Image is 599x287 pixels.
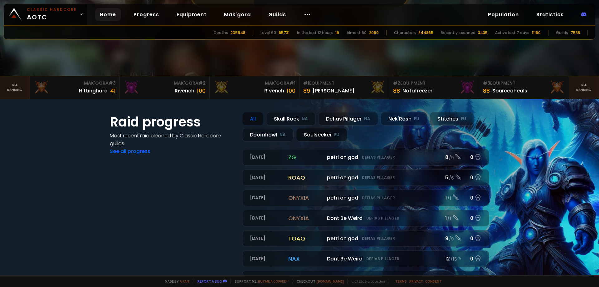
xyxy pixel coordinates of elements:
span: Checkout [293,279,344,284]
span: Support me, [231,279,289,284]
div: Guilds [556,30,568,36]
a: Seeranking [569,76,599,99]
a: #3Equipment88Sourceoheals [479,76,569,99]
a: Population [483,8,524,21]
a: Progress [129,8,164,21]
div: 205548 [231,30,245,36]
h4: Most recent raid cleaned by Classic Hardcore guilds [110,132,235,147]
div: Mak'Gora [34,80,116,87]
span: AOTC [27,7,77,22]
a: Mak'Gora#3Hittinghard41 [30,76,120,99]
a: Statistics [531,8,569,21]
div: In the last 12 hours [297,30,333,36]
div: Nek'Rosh [381,112,427,126]
div: Active last 7 days [495,30,529,36]
div: Hittinghard [79,87,108,95]
a: #2Equipment88Notafreezer [389,76,479,99]
a: [DATE]onyxiapetri on godDefias Pillager1 /10 [242,190,489,206]
div: 89 [303,87,310,95]
a: Buy me a coffee [258,279,289,284]
div: Level 60 [261,30,276,36]
div: Stitches [430,112,474,126]
span: # 1 [303,80,309,86]
a: a fan [180,279,189,284]
span: # 2 [198,80,206,86]
span: # 3 [483,80,490,86]
div: 100 [197,87,206,95]
div: Deaths [214,30,228,36]
span: Made by [161,279,189,284]
a: Home [95,8,121,21]
div: Recently scanned [441,30,475,36]
a: Consent [425,279,442,284]
a: [DATE]naxDont Be WeirdDefias Pillager12 /150 [242,250,489,267]
h1: Raid progress [110,112,235,132]
div: Characters [394,30,416,36]
a: Mak'Gora#1Rîvench100 [210,76,299,99]
a: Guilds [263,8,291,21]
div: All [242,112,264,126]
div: 88 [483,87,490,95]
span: # 2 [393,80,400,86]
div: 3435 [478,30,488,36]
div: 7538 [571,30,580,36]
a: [DATE]roaqpetri on godDefias Pillager5 /60 [242,169,489,186]
div: 11160 [532,30,541,36]
div: Equipment [303,80,385,87]
a: #1Equipment89[PERSON_NAME] [299,76,389,99]
small: NA [364,116,370,122]
div: 88 [393,87,400,95]
div: 100 [287,87,295,95]
small: EU [334,132,339,138]
div: Mak'Gora [124,80,206,87]
small: Classic Hardcore [27,7,77,12]
div: Soulseeker [296,128,347,141]
a: Equipment [172,8,212,21]
div: Defias Pillager [318,112,378,126]
a: Privacy [409,279,423,284]
div: Equipment [393,80,475,87]
small: EU [414,116,419,122]
span: # 1 [290,80,295,86]
div: 65731 [279,30,290,36]
a: [DOMAIN_NAME] [317,279,344,284]
div: 16 [335,30,339,36]
div: 2060 [369,30,379,36]
div: Skull Rock [266,112,316,126]
div: Mak'Gora [213,80,295,87]
small: NA [280,132,286,138]
span: # 3 [109,80,116,86]
a: [DATE]toaqpetri on godDefias Pillager9 /90 [242,230,489,247]
small: NA [302,116,308,122]
div: Equipment [483,80,565,87]
a: Terms [395,279,407,284]
div: 844865 [418,30,433,36]
a: Mak'Gora#2Rivench100 [120,76,210,99]
a: [DATE]zgpetri on godDefias Pillager8 /90 [242,149,489,166]
div: Rîvench [264,87,284,95]
div: [PERSON_NAME] [313,87,354,95]
a: Report a bug [197,279,222,284]
a: Mak'gora [219,8,256,21]
a: [DATE]onyxiaDont Be WeirdDefias Pillager1 /10 [242,210,489,226]
div: Sourceoheals [492,87,527,95]
small: EU [461,116,466,122]
a: Classic HardcoreAOTC [4,4,87,25]
span: v. d752d5 - production [348,279,385,284]
div: 41 [110,87,116,95]
div: Notafreezer [402,87,432,95]
div: Almost 60 [347,30,367,36]
div: Rivench [175,87,194,95]
div: Doomhowl [242,128,294,141]
a: See all progress [110,148,150,155]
